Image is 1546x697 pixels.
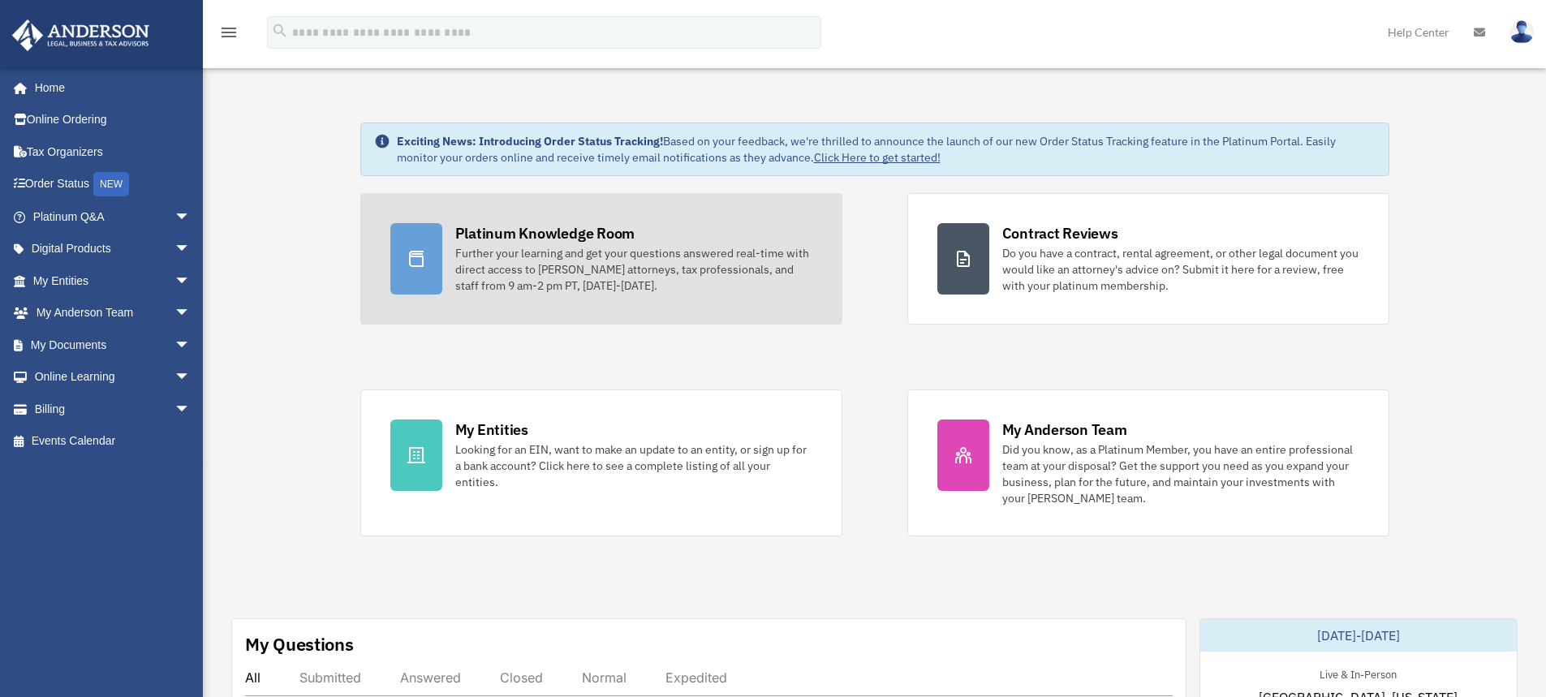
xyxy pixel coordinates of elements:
[174,200,207,234] span: arrow_drop_down
[11,393,215,425] a: Billingarrow_drop_down
[245,669,261,686] div: All
[7,19,154,51] img: Anderson Advisors Platinum Portal
[219,28,239,42] a: menu
[665,669,727,686] div: Expedited
[11,265,215,297] a: My Entitiesarrow_drop_down
[174,265,207,298] span: arrow_drop_down
[11,361,215,394] a: Online Learningarrow_drop_down
[1002,441,1359,506] div: Did you know, as a Platinum Member, you have an entire professional team at your disposal? Get th...
[11,168,215,201] a: Order StatusNEW
[1200,619,1517,652] div: [DATE]-[DATE]
[174,329,207,362] span: arrow_drop_down
[397,134,663,148] strong: Exciting News: Introducing Order Status Tracking!
[271,22,289,40] i: search
[1002,223,1118,243] div: Contract Reviews
[1002,245,1359,294] div: Do you have a contract, rental agreement, or other legal document you would like an attorney's ad...
[11,233,215,265] a: Digital Productsarrow_drop_down
[455,419,528,440] div: My Entities
[11,104,215,136] a: Online Ordering
[360,193,842,325] a: Platinum Knowledge Room Further your learning and get your questions answered real-time with dire...
[455,441,812,490] div: Looking for an EIN, want to make an update to an entity, or sign up for a bank account? Click her...
[907,389,1389,536] a: My Anderson Team Did you know, as a Platinum Member, you have an entire professional team at your...
[174,297,207,330] span: arrow_drop_down
[11,329,215,361] a: My Documentsarrow_drop_down
[455,223,635,243] div: Platinum Knowledge Room
[93,172,129,196] div: NEW
[245,632,354,656] div: My Questions
[582,669,627,686] div: Normal
[174,393,207,426] span: arrow_drop_down
[907,193,1389,325] a: Contract Reviews Do you have a contract, rental agreement, or other legal document you would like...
[500,669,543,686] div: Closed
[174,233,207,266] span: arrow_drop_down
[455,245,812,294] div: Further your learning and get your questions answered real-time with direct access to [PERSON_NAM...
[11,200,215,233] a: Platinum Q&Aarrow_drop_down
[397,133,1376,166] div: Based on your feedback, we're thrilled to announce the launch of our new Order Status Tracking fe...
[1509,20,1534,44] img: User Pic
[1307,665,1410,682] div: Live & In-Person
[360,389,842,536] a: My Entities Looking for an EIN, want to make an update to an entity, or sign up for a bank accoun...
[400,669,461,686] div: Answered
[174,361,207,394] span: arrow_drop_down
[1002,419,1127,440] div: My Anderson Team
[11,297,215,329] a: My Anderson Teamarrow_drop_down
[219,23,239,42] i: menu
[814,150,941,165] a: Click Here to get started!
[299,669,361,686] div: Submitted
[11,425,215,458] a: Events Calendar
[11,136,215,168] a: Tax Organizers
[11,71,207,104] a: Home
